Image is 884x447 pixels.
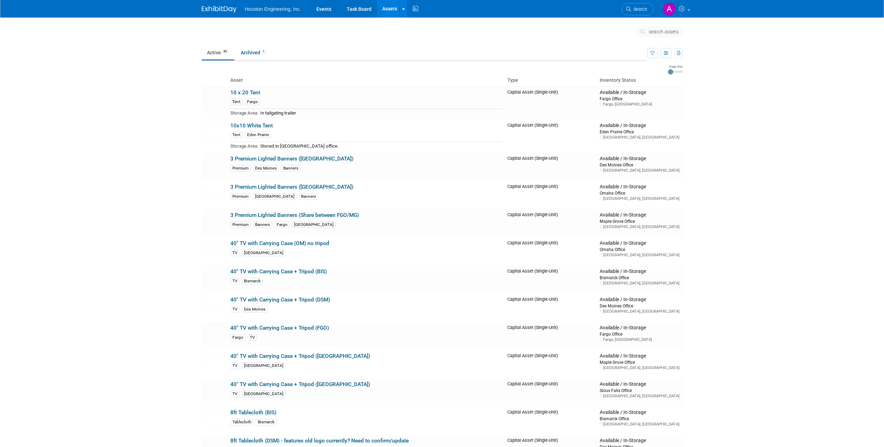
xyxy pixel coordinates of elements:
[230,143,258,149] span: Storage Area:
[230,268,327,275] a: 40" TV with Carrying Case + Tripod (BIS)
[600,409,679,416] div: Available / In-Storage
[600,438,679,444] div: Available / In-Storage
[600,162,679,168] div: Des Moines Office
[600,96,679,102] div: Fargo Office
[248,334,257,341] div: TV
[256,419,277,425] div: Bismarck
[242,250,285,256] div: [GEOGRAPHIC_DATA]
[631,7,647,12] span: Search
[600,337,679,342] div: Fargo, [GEOGRAPHIC_DATA]
[600,129,679,135] div: Eden Prairie Office
[505,153,597,181] td: Capital Asset (Single-Unit)
[600,309,679,314] div: [GEOGRAPHIC_DATA], [GEOGRAPHIC_DATA]
[649,29,679,34] span: search assets
[600,123,679,129] div: Available / In-Storage
[258,109,502,117] td: In tailgating trailer
[600,224,679,229] div: [GEOGRAPHIC_DATA], [GEOGRAPHIC_DATA]
[505,237,597,266] td: Capital Asset (Single-Unit)
[245,132,271,138] div: Eden Prairie
[242,391,285,397] div: [GEOGRAPHIC_DATA]
[230,334,245,341] div: Fargo
[600,365,679,370] div: [GEOGRAPHIC_DATA], [GEOGRAPHIC_DATA]
[600,359,679,365] div: Maple Grove Office
[600,252,679,258] div: [GEOGRAPHIC_DATA], [GEOGRAPHIC_DATA]
[253,165,279,172] div: Des Moines
[600,275,679,281] div: Bismarck Office
[230,353,370,359] a: 40" TV with Carrying Case + Tripod ([GEOGRAPHIC_DATA])
[253,221,272,228] div: Banners
[230,212,359,218] a: 3 Premium Lighted Banners (Share between FGO/MG)
[637,26,683,37] button: search assets
[242,362,285,369] div: [GEOGRAPHIC_DATA]
[600,331,679,337] div: Fargo Office
[600,393,679,399] div: [GEOGRAPHIC_DATA], [GEOGRAPHIC_DATA]
[600,168,679,173] div: [GEOGRAPHIC_DATA], [GEOGRAPHIC_DATA]
[600,281,679,286] div: [GEOGRAPHIC_DATA], [GEOGRAPHIC_DATA]
[505,181,597,209] td: Capital Asset (Single-Unit)
[230,362,239,369] div: TV
[600,135,679,140] div: [GEOGRAPHIC_DATA], [GEOGRAPHIC_DATA]
[600,325,679,331] div: Available / In-Storage
[275,221,290,228] div: Fargo
[600,387,679,393] div: Sioux Falls Office
[258,142,502,150] td: Stored in [GEOGRAPHIC_DATA] office.
[230,99,243,105] div: Tent
[600,102,679,107] div: Fargo, [GEOGRAPHIC_DATA]
[600,303,679,309] div: Des Moines Office
[228,74,505,86] th: Asset
[245,6,301,12] span: Houston Engineering, Inc.
[230,156,353,162] a: 3 Premium Lighted Banners ([GEOGRAPHIC_DATA])
[600,184,679,190] div: Available / In-Storage
[600,297,679,303] div: Available / In-Storage
[600,212,679,218] div: Available / In-Storage
[505,266,597,294] td: Capital Asset (Single-Unit)
[668,64,683,69] div: Image Size
[230,184,353,190] a: 3 Premium Lighted Banners ([GEOGRAPHIC_DATA])
[245,99,260,105] div: Fargo
[299,193,318,200] div: Banners
[230,193,251,200] div: Premium
[663,2,676,16] img: Adam Walker
[221,49,229,54] span: 49
[600,89,679,96] div: Available / In-Storage
[600,422,679,427] div: [GEOGRAPHIC_DATA], [GEOGRAPHIC_DATA]
[600,268,679,275] div: Available / In-Storage
[600,416,679,422] div: Bismarck Office
[242,278,263,284] div: Bismarck
[600,353,679,359] div: Available / In-Storage
[600,240,679,246] div: Available / In-Storage
[600,190,679,196] div: Omaha Office
[281,165,300,172] div: Banners
[505,209,597,237] td: Capital Asset (Single-Unit)
[230,165,251,172] div: Premium
[253,193,297,200] div: [GEOGRAPHIC_DATA]
[230,381,370,387] a: 40" TV with Carrying Case + Tripod ([GEOGRAPHIC_DATA])
[505,378,597,407] td: Capital Asset (Single-Unit)
[230,306,239,313] div: TV
[230,132,243,138] div: Tent
[230,297,330,303] a: 40" TV with Carrying Case + Tripod (DSM)
[505,86,597,120] td: Capital Asset (Single-Unit)
[230,89,260,96] a: 10 x 20 Tent
[230,438,409,444] a: 8ft Tablecloth (DSM) - features old logo currently? Need to confirm/update
[230,250,239,256] div: TV
[600,218,679,224] div: Maple Grove Office
[600,196,679,201] div: [GEOGRAPHIC_DATA], [GEOGRAPHIC_DATA]
[600,246,679,252] div: Omaha Office
[202,46,234,59] a: Active49
[505,74,597,86] th: Type
[505,350,597,378] td: Capital Asset (Single-Unit)
[230,110,258,116] span: Storage Area:
[505,322,597,350] td: Capital Asset (Single-Unit)
[202,6,237,13] img: ExhibitDay
[230,409,276,416] a: 8ft Tablecloth (BIS)
[230,240,329,246] a: 40" TV with Carrying Case (OM) no tripod
[505,294,597,322] td: Capital Asset (Single-Unit)
[292,221,336,228] div: [GEOGRAPHIC_DATA]
[622,3,654,15] a: Search
[600,381,679,387] div: Available / In-Storage
[242,306,268,313] div: Des Moines
[236,46,272,59] a: Archived1
[230,419,253,425] div: Tablecloth
[230,278,239,284] div: TV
